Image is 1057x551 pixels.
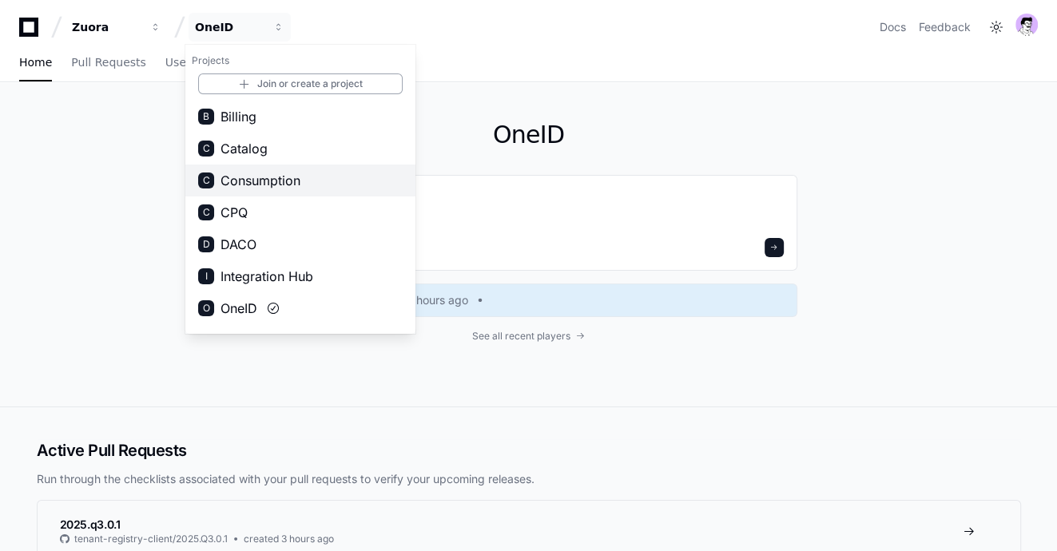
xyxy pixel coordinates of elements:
span: created 3 hours ago [244,533,334,545]
a: Powered byPylon [113,87,193,100]
a: Users [165,45,197,81]
a: Home [19,45,52,81]
a: Pull Requests [71,45,145,81]
span: Home [19,57,52,67]
span: Pull Requests [71,57,145,67]
a: Docs [880,19,906,35]
span: Catalog [221,139,268,158]
span: Consumption [221,171,300,190]
div: O [198,300,214,316]
div: C [198,141,214,157]
div: Zuora [72,19,141,35]
a: Join or create a project [198,73,403,94]
span: tenant-registry-client/2025.Q3.0.1 [74,533,228,545]
span: Users [165,57,197,67]
h2: Active Pull Requests [37,439,1021,462]
button: Zuora [66,13,168,42]
button: OneID [189,13,291,42]
span: Integration Hub [221,267,313,286]
div: B [198,109,214,125]
button: Feedback [919,19,971,35]
span: OneID [221,299,257,318]
div: Zuora [185,45,415,334]
h1: OneID [260,121,797,149]
span: 2025.q3.0.1 [60,517,121,531]
a: 2025.q3.0.1was created 3 hours ago [274,292,784,308]
div: D [198,236,214,252]
p: Run through the checklists associated with your pull requests to verify your upcoming releases. [37,471,1021,487]
div: I [198,268,214,284]
div: OneID [195,19,264,35]
span: Billing [221,107,256,126]
span: See all recent players [472,330,570,343]
h1: Projects [185,48,415,73]
img: avatar [1015,14,1038,36]
a: See all recent players [260,330,797,343]
div: C [198,204,214,220]
div: C [198,172,214,188]
span: Pylon [159,88,193,100]
span: CPQ [221,203,248,222]
span: DACO [221,235,256,254]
